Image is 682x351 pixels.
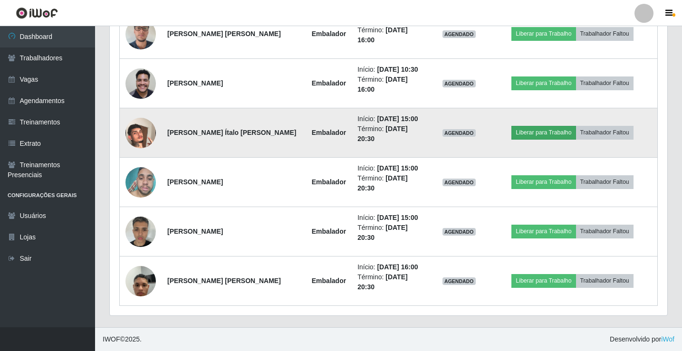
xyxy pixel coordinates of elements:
li: Início: [357,114,424,124]
span: IWOF [103,335,120,343]
li: Término: [357,75,424,95]
img: 1726002463138.jpeg [125,106,156,160]
button: Liberar para Trabalho [511,274,576,287]
li: Término: [357,272,424,292]
strong: [PERSON_NAME] Ítalo [PERSON_NAME] [167,129,296,136]
span: AGENDADO [442,179,476,186]
span: AGENDADO [442,80,476,87]
li: Início: [357,262,424,272]
time: [DATE] 10:30 [377,66,418,73]
strong: [PERSON_NAME] [167,228,223,235]
span: Desenvolvido por [610,334,674,344]
li: Término: [357,173,424,193]
time: [DATE] 15:00 [377,115,418,123]
button: Trabalhador Faltou [576,126,634,139]
button: Liberar para Trabalho [511,126,576,139]
span: AGENDADO [442,277,476,285]
strong: Embalador [312,129,346,136]
li: Término: [357,124,424,144]
span: AGENDADO [442,129,476,137]
button: Trabalhador Faltou [576,175,634,189]
li: Início: [357,65,424,75]
strong: [PERSON_NAME] [167,79,223,87]
strong: Embalador [312,178,346,186]
li: Término: [357,223,424,243]
li: Término: [357,25,424,45]
img: 1753187317343.jpeg [125,211,156,252]
time: [DATE] 15:00 [377,214,418,221]
time: [DATE] 16:00 [377,263,418,271]
strong: Embalador [312,30,346,38]
img: 1736201934549.jpeg [125,261,156,301]
button: Trabalhador Faltou [576,225,634,238]
button: Liberar para Trabalho [511,27,576,40]
img: 1748551724527.jpeg [125,162,156,202]
img: 1750720776565.jpeg [125,63,156,104]
img: 1740418670523.jpeg [125,14,156,54]
strong: [PERSON_NAME] [PERSON_NAME] [167,277,281,285]
li: Início: [357,163,424,173]
button: Trabalhador Faltou [576,27,634,40]
button: Liberar para Trabalho [511,175,576,189]
img: CoreUI Logo [16,7,58,19]
strong: Embalador [312,79,346,87]
span: AGENDADO [442,228,476,236]
strong: [PERSON_NAME] [167,178,223,186]
button: Trabalhador Faltou [576,274,634,287]
button: Trabalhador Faltou [576,76,634,90]
time: [DATE] 15:00 [377,164,418,172]
strong: [PERSON_NAME] [PERSON_NAME] [167,30,281,38]
li: Início: [357,213,424,223]
strong: Embalador [312,277,346,285]
button: Liberar para Trabalho [511,225,576,238]
a: iWof [661,335,674,343]
span: AGENDADO [442,30,476,38]
strong: Embalador [312,228,346,235]
span: © 2025 . [103,334,142,344]
button: Liberar para Trabalho [511,76,576,90]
